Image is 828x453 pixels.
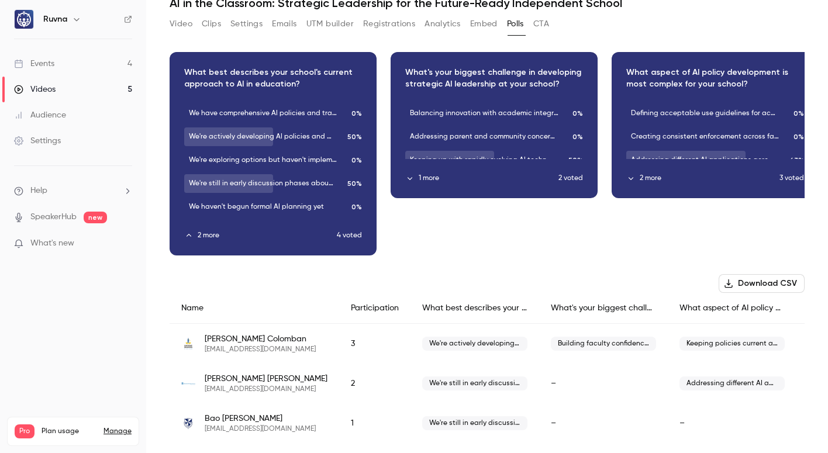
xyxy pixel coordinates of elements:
[339,293,410,324] div: Participation
[84,212,107,223] span: new
[14,58,54,70] div: Events
[306,15,354,33] button: UTM builder
[679,337,785,351] span: Keeping policies current as AI technology evolves
[202,15,221,33] button: Clips
[272,15,296,33] button: Emails
[205,413,316,424] span: Bao [PERSON_NAME]
[14,109,66,121] div: Audience
[30,185,47,197] span: Help
[184,230,337,241] button: 2 more
[679,376,785,390] span: Addressing different AI applications across subject areas
[14,84,56,95] div: Videos
[170,293,339,324] div: Name
[507,15,524,33] button: Polls
[230,15,263,33] button: Settings
[470,15,498,33] button: Embed
[181,382,195,385] img: alexandermontessori.com
[422,376,527,390] span: We're still in early discussion phases about AI approaches
[626,173,779,184] button: 2 more
[15,10,33,29] img: Ruvna
[668,403,796,443] div: –
[205,424,316,434] span: [EMAIL_ADDRESS][DOMAIN_NAME]
[205,373,327,385] span: [PERSON_NAME] [PERSON_NAME]
[539,293,668,324] div: What's your biggest challenge in developing strategic AI leadership at your school?
[181,416,195,430] img: dominicanacademy.org
[405,173,558,184] button: 1 more
[539,364,668,403] div: –
[14,135,61,147] div: Settings
[170,15,192,33] button: Video
[422,416,527,430] span: We're still in early discussion phases about AI approaches
[181,337,195,351] img: drvcschools.org
[410,293,539,324] div: What best describes your school's current approach to AI in education?
[103,427,132,436] a: Manage
[339,324,410,364] div: 3
[422,337,527,351] span: We're actively developing AI policies and piloting integration
[205,385,327,394] span: [EMAIL_ADDRESS][DOMAIN_NAME]
[363,15,415,33] button: Registrations
[668,293,796,324] div: What aspect of AI policy development is most complex for your school?
[30,211,77,223] a: SpeakerHub
[205,345,316,354] span: [EMAIL_ADDRESS][DOMAIN_NAME]
[339,403,410,443] div: 1
[533,15,549,33] button: CTA
[42,427,96,436] span: Plan usage
[14,185,132,197] li: help-dropdown-opener
[339,364,410,403] div: 2
[43,13,67,25] h6: Ruvna
[539,403,668,443] div: –
[15,424,34,438] span: Pro
[30,237,74,250] span: What's new
[425,15,461,33] button: Analytics
[719,274,805,293] button: Download CSV
[551,337,656,351] span: Building faculty confidence with AI tools
[205,333,316,345] span: [PERSON_NAME] Colomban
